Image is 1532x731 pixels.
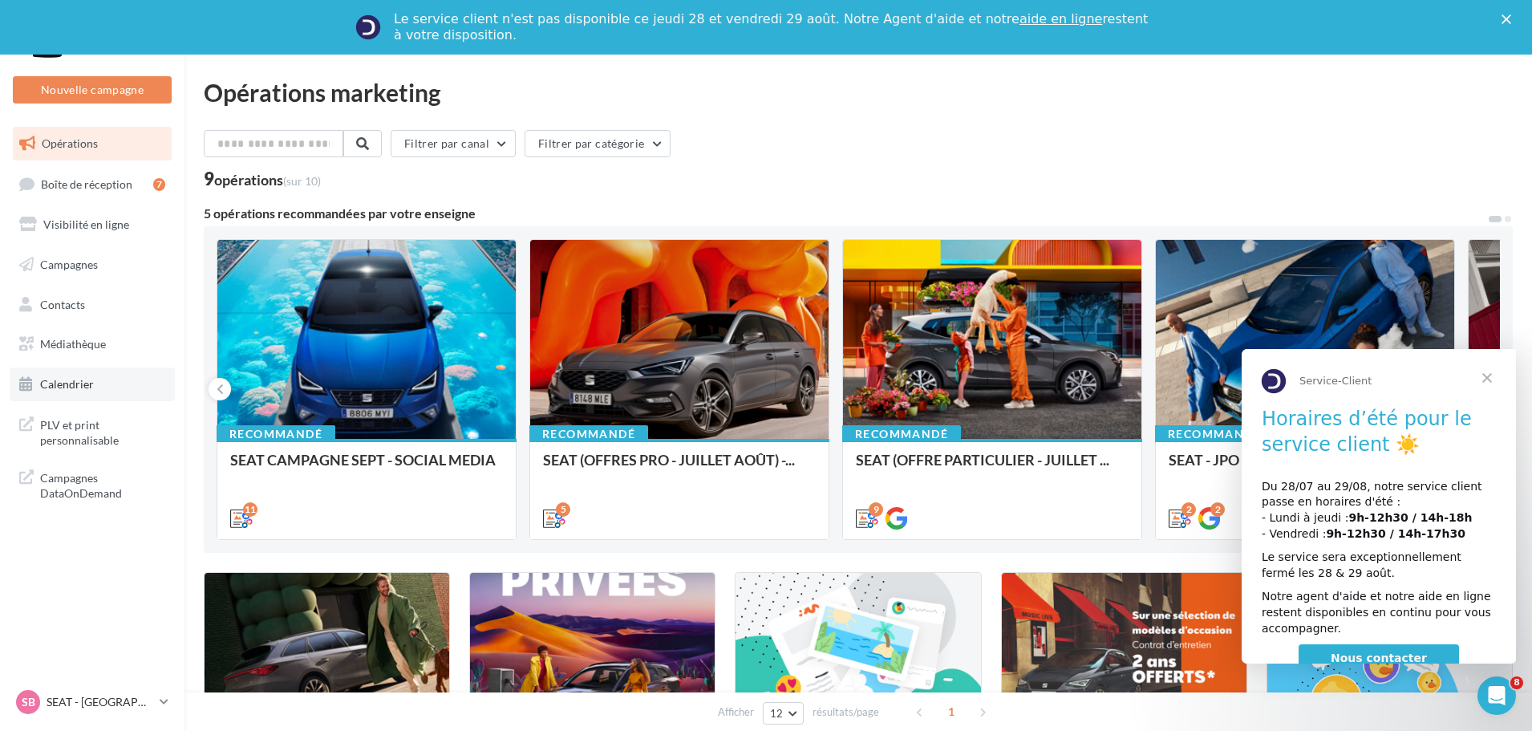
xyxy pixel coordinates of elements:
div: opérations [214,173,321,187]
div: 7 [153,178,165,191]
span: (sur 10) [283,174,321,188]
span: SEAT (OFFRES PRO - JUILLET AOÛT) -... [543,451,795,469]
span: Visibilité en ligne [43,217,129,231]
div: Recommandé [529,425,648,443]
a: Opérations [10,127,175,160]
img: Profile image for Service-Client [355,14,381,40]
div: Recommandé [217,425,335,443]
a: Nous contacter [57,295,217,324]
div: Le service client n'est pas disponible ce jeudi 28 et vendredi 29 août. Notre Agent d'aide et not... [394,11,1151,43]
div: 9 [204,170,321,188]
a: aide en ligne [1019,11,1102,26]
span: Campagnes [40,258,98,271]
a: Campagnes DataOnDemand [10,461,175,508]
a: Boîte de réception7 [10,167,175,201]
span: Boîte de réception [41,177,132,190]
a: Visibilité en ligne [10,208,175,242]
div: Opérations marketing [204,80,1513,104]
a: Calendrier [10,368,175,401]
div: 2 [1181,502,1196,517]
span: Opérations [42,136,98,150]
a: SB SEAT - [GEOGRAPHIC_DATA] [13,687,172,717]
span: 12 [770,707,784,720]
div: 5 opérations recommandées par votre enseigne [204,207,1487,220]
iframe: Intercom live chat [1477,676,1516,715]
span: Campagnes DataOnDemand [40,467,165,502]
span: résultats/page [813,705,879,720]
span: SEAT - JPO - GENERIQUE SEPT / OCTO... [1169,451,1427,469]
span: Médiathèque [40,337,106,351]
div: 5 [556,502,570,517]
span: PLV et print personnalisable [40,414,165,449]
div: Fermer [1502,14,1518,24]
span: Nous contacter [89,303,185,315]
span: Afficher [718,705,754,720]
iframe: Intercom live chat message [1242,349,1516,664]
div: Recommandé [842,425,961,443]
span: SEAT CAMPAGNE SEPT - SOCIAL MEDIA [230,451,496,469]
p: SEAT - [GEOGRAPHIC_DATA] [47,694,153,710]
button: Filtrer par canal [391,130,516,157]
div: 2 [1210,502,1225,517]
div: 9 [869,502,883,517]
span: SEAT (OFFRE PARTICULIER - JUILLET ... [856,451,1109,469]
div: 11 [243,502,257,517]
span: Contacts [40,297,85,311]
a: Contacts [10,288,175,322]
a: PLV et print personnalisable [10,408,175,455]
div: Recommandé [1155,425,1274,443]
button: 12 [763,702,804,725]
a: Campagnes [10,248,175,282]
button: Nouvelle campagne [13,76,172,104]
span: 1 [938,699,964,725]
span: SB [22,694,35,710]
span: 8 [1510,676,1523,689]
a: Médiathèque [10,327,175,361]
button: Filtrer par catégorie [525,130,671,157]
span: Calendrier [40,377,94,391]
